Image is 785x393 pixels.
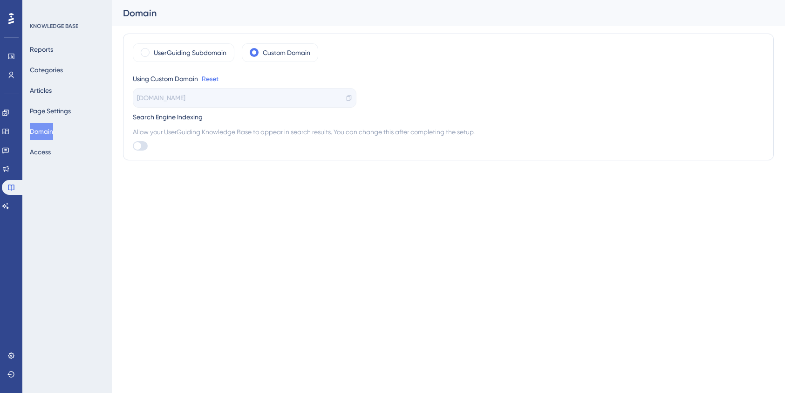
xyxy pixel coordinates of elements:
button: Articles [30,82,52,99]
a: Reset [202,73,218,84]
div: Domain [123,7,751,20]
div: Using Custom Domain [133,73,198,84]
span: [DOMAIN_NAME] [137,92,185,103]
label: Custom Domain [263,47,310,58]
button: Categories [30,62,63,78]
div: Search Engine Indexing [133,111,764,123]
button: Access [30,144,51,160]
span: Allow your UserGuiding Knowledge Base to appear in search results. You can change this after comp... [133,126,764,138]
button: Page Settings [30,103,71,119]
div: KNOWLEDGE BASE [30,22,78,30]
button: Reports [30,41,53,58]
label: UserGuiding Subdomain [154,47,226,58]
button: Domain [30,123,53,140]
